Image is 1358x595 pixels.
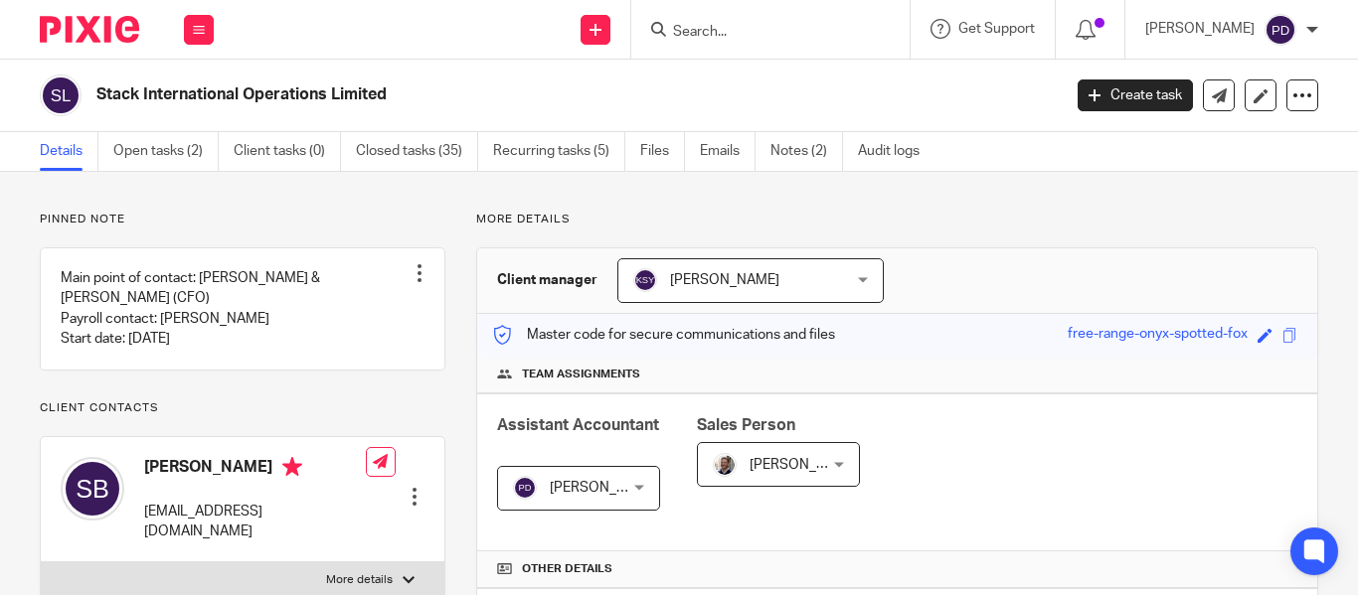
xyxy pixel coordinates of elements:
[492,325,835,345] p: Master code for secure communications and files
[671,24,850,42] input: Search
[550,481,659,495] span: [PERSON_NAME]
[958,22,1035,36] span: Get Support
[326,572,393,588] p: More details
[633,268,657,292] img: svg%3E
[40,74,82,116] img: svg%3E
[522,367,640,382] span: Team assignments
[476,212,1318,227] p: More details
[282,457,302,477] i: Primary
[640,132,685,171] a: Files
[1265,14,1296,46] img: svg%3E
[858,132,934,171] a: Audit logs
[497,417,659,433] span: Assistant Accountant
[770,132,843,171] a: Notes (2)
[144,502,366,542] p: [EMAIL_ADDRESS][DOMAIN_NAME]
[40,132,98,171] a: Details
[670,273,779,287] span: [PERSON_NAME]
[356,132,478,171] a: Closed tasks (35)
[40,212,445,227] p: Pinned note
[96,84,858,105] h2: Stack International Operations Limited
[522,561,612,577] span: Other details
[1068,324,1248,347] div: free-range-onyx-spotted-fox
[61,457,124,521] img: svg%3E
[713,453,737,477] img: Matt%20Circle.png
[1145,19,1255,39] p: [PERSON_NAME]
[144,457,366,482] h4: [PERSON_NAME]
[40,16,139,43] img: Pixie
[700,132,756,171] a: Emails
[493,132,625,171] a: Recurring tasks (5)
[697,417,795,433] span: Sales Person
[234,132,341,171] a: Client tasks (0)
[40,400,445,416] p: Client contacts
[750,458,859,472] span: [PERSON_NAME]
[513,476,537,500] img: svg%3E
[1078,79,1193,111] a: Create task
[497,270,597,290] h3: Client manager
[113,132,219,171] a: Open tasks (2)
